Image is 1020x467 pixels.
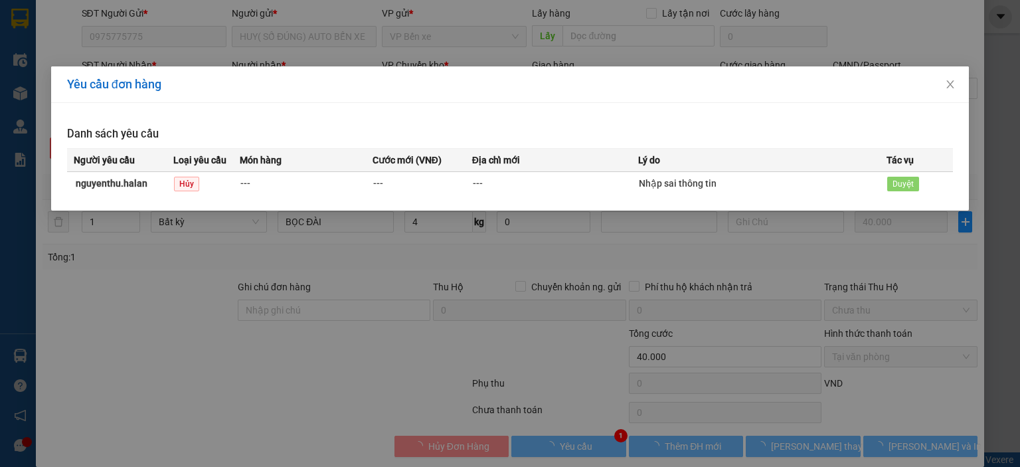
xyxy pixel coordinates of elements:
span: Tác vụ [887,153,914,167]
span: Hủy [174,177,199,191]
span: Lý do [638,153,660,167]
span: --- [240,178,250,189]
span: Món hàng [240,153,282,167]
span: close [945,79,956,90]
span: Người yêu cầu [74,153,135,167]
span: Nhập sai thông tin [639,178,717,189]
button: Close [932,66,969,104]
span: Loại yêu cầu [173,153,226,167]
span: --- [373,178,383,189]
strong: nguyenthu.halan [76,178,147,189]
span: Cước mới (VNĐ) [373,153,442,167]
span: --- [473,178,483,189]
span: Địa chỉ mới [472,153,520,167]
h3: Danh sách yêu cầu [67,126,953,143]
span: Duyệt [887,177,919,191]
div: Yêu cầu đơn hàng [67,77,953,92]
